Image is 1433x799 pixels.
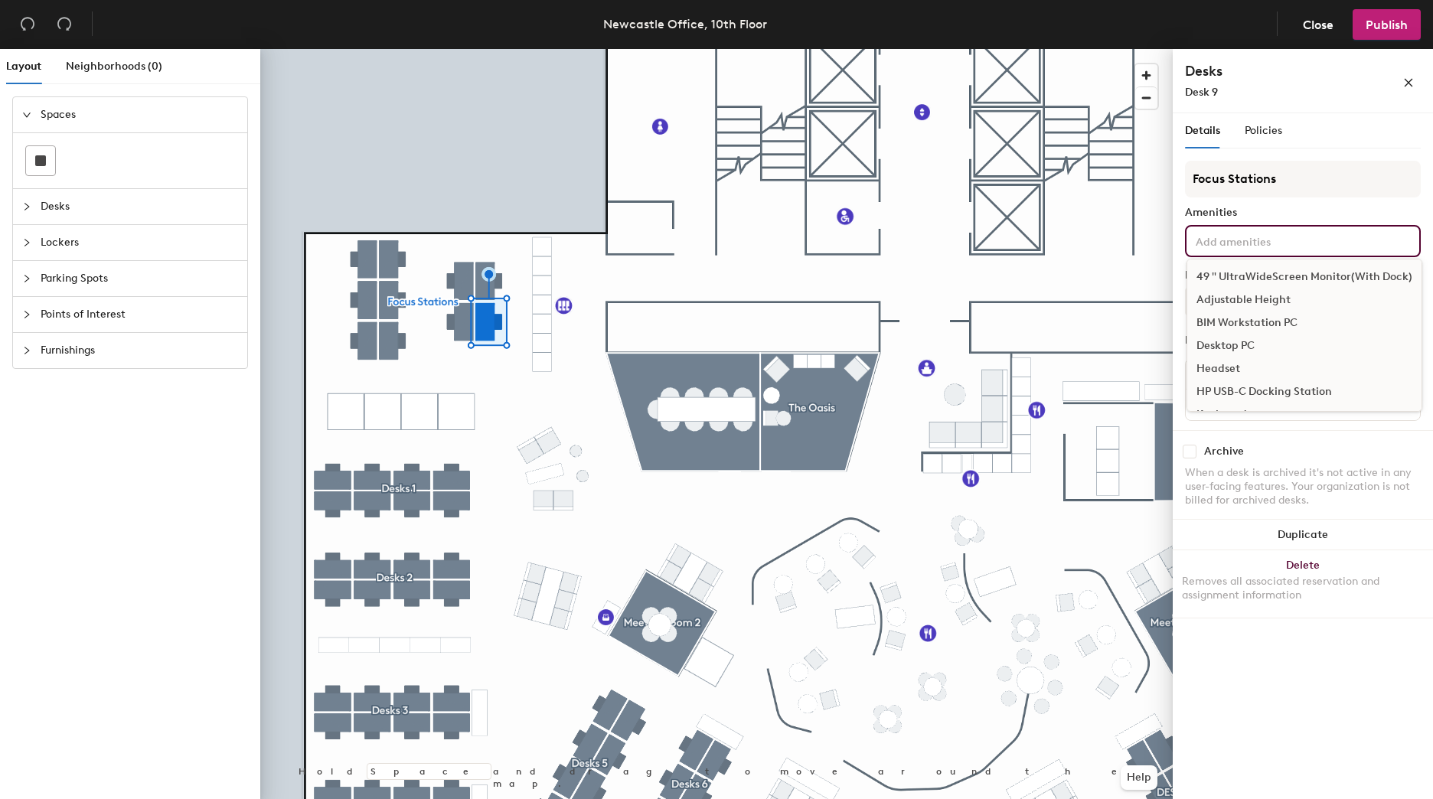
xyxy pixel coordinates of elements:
[1290,9,1346,40] button: Close
[1245,124,1282,137] span: Policies
[41,189,238,224] span: Desks
[12,9,43,40] button: Undo (⌘ + Z)
[1187,289,1422,311] div: Adjustable Height
[1185,124,1220,137] span: Details
[41,261,238,296] span: Parking Spots
[41,97,238,132] span: Spaces
[66,60,162,73] span: Neighborhoods (0)
[22,274,31,283] span: collapsed
[49,9,80,40] button: Redo (⌘ + ⇧ + Z)
[1185,207,1421,219] div: Amenities
[1185,288,1421,315] button: Assigned
[1173,550,1433,618] button: DeleteRemoves all associated reservation and assignment information
[1185,334,1214,347] div: Desks
[1303,18,1333,32] span: Close
[1173,520,1433,550] button: Duplicate
[603,15,767,34] div: Newcastle Office, 10th Floor
[1182,575,1424,602] div: Removes all associated reservation and assignment information
[22,238,31,247] span: collapsed
[20,16,35,31] span: undo
[22,110,31,119] span: expanded
[1187,357,1422,380] div: Headset
[41,333,238,368] span: Furnishings
[1187,334,1422,357] div: Desktop PC
[1185,466,1421,507] div: When a desk is archived it's not active in any user-facing features. Your organization is not bil...
[1187,403,1422,426] div: Keyboard
[22,310,31,319] span: collapsed
[6,60,41,73] span: Layout
[1187,311,1422,334] div: BIM Workstation PC
[1187,266,1422,289] div: 49 " UltraWideScreen Monitor(With Dock)
[1121,765,1157,790] button: Help
[1193,231,1330,249] input: Add amenities
[41,225,238,260] span: Lockers
[1185,61,1353,81] h4: Desks
[1185,269,1421,282] div: Desk Type
[1187,380,1422,403] div: HP USB-C Docking Station
[1366,18,1408,32] span: Publish
[1185,86,1218,99] span: Desk 9
[1353,9,1421,40] button: Publish
[22,202,31,211] span: collapsed
[22,346,31,355] span: collapsed
[1204,445,1244,458] div: Archive
[41,297,238,332] span: Points of Interest
[1403,77,1414,88] span: close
